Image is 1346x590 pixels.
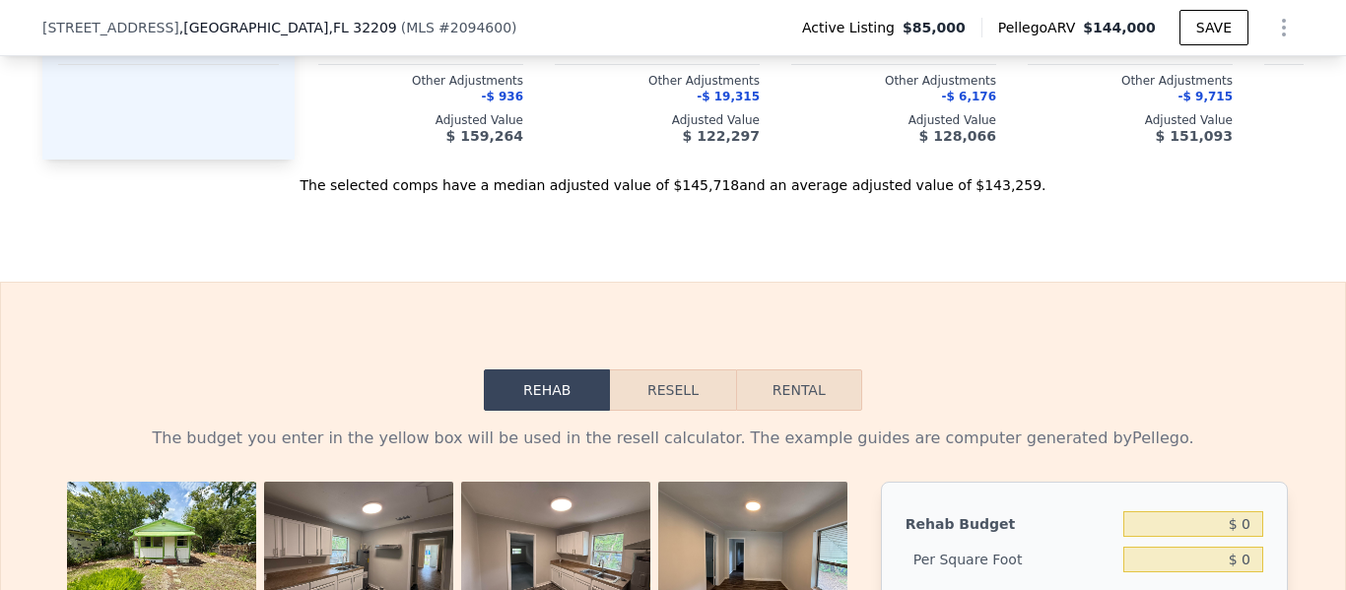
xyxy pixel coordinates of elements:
span: $ 122,297 [683,128,760,144]
div: Adjusted Value [318,112,523,128]
button: SAVE [1179,10,1248,45]
div: Adjusted Value [555,112,760,128]
span: -$ 19,315 [697,90,760,103]
button: Rental [736,369,862,411]
span: MLS [406,20,435,35]
button: Show Options [1264,8,1304,47]
span: [STREET_ADDRESS] [42,18,179,37]
span: -$ 936 [481,90,523,103]
span: , FL 32209 [328,20,396,35]
div: Rehab Budget [906,506,1115,542]
button: Resell [610,369,735,411]
div: The budget you enter in the yellow box will be used in the resell calculator. The example guides ... [58,426,1288,450]
span: $144,000 [1083,20,1156,35]
div: Other Adjustments [791,73,996,89]
div: Other Adjustments [555,73,760,89]
span: $ 151,093 [1156,128,1233,144]
span: $ 159,264 [446,128,523,144]
div: Per Square Foot [906,542,1115,577]
span: # 2094600 [438,20,511,35]
span: $ 128,066 [919,128,996,144]
div: Other Adjustments [318,73,523,89]
button: Rehab [484,369,610,411]
span: , [GEOGRAPHIC_DATA] [179,18,397,37]
span: Pellego ARV [998,18,1084,37]
div: The selected comps have a median adjusted value of $145,718 and an average adjusted value of $143... [42,160,1304,195]
div: ( ) [401,18,517,37]
div: Adjusted Value [1028,112,1233,128]
div: Adjusted Value [791,112,996,128]
span: Active Listing [802,18,903,37]
span: -$ 9,715 [1178,90,1233,103]
div: Other Adjustments [1028,73,1233,89]
span: $85,000 [903,18,966,37]
span: -$ 6,176 [942,90,996,103]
